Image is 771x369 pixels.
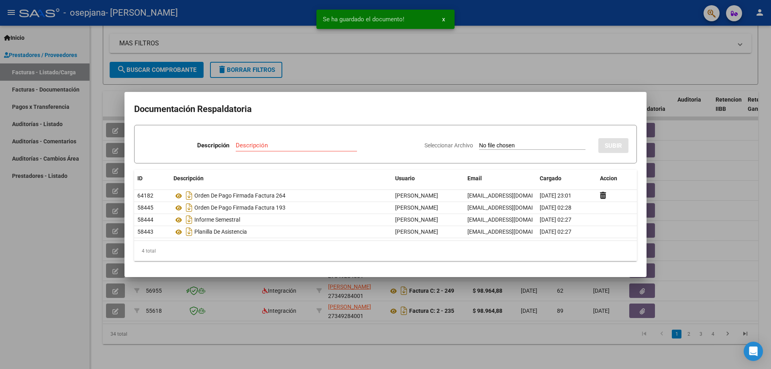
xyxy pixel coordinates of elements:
datatable-header-cell: ID [134,170,170,187]
i: Descargar documento [184,225,194,238]
span: 64182 [137,192,153,199]
button: x [436,12,451,27]
span: [EMAIL_ADDRESS][DOMAIN_NAME] [467,204,557,211]
span: [DATE] 02:27 [540,216,571,223]
i: Descargar documento [184,189,194,202]
span: 58445 [137,204,153,211]
span: Cargado [540,175,561,181]
button: SUBIR [598,138,628,153]
span: Se ha guardado el documento! [323,15,404,23]
datatable-header-cell: Cargado [536,170,597,187]
datatable-header-cell: Email [464,170,536,187]
div: 4 total [134,241,637,261]
div: Planilla De Asistencia [173,225,389,238]
span: Accion [600,175,617,181]
p: Descripción [197,141,229,150]
span: [PERSON_NAME] [395,228,438,235]
span: Email [467,175,482,181]
div: Informe Semestral [173,213,389,226]
span: [EMAIL_ADDRESS][DOMAIN_NAME] [467,216,557,223]
i: Descargar documento [184,201,194,214]
span: Seleccionar Archivo [424,142,473,149]
span: Usuario [395,175,415,181]
datatable-header-cell: Descripción [170,170,392,187]
h2: Documentación Respaldatoria [134,102,637,117]
span: [PERSON_NAME] [395,204,438,211]
span: SUBIR [605,142,622,149]
span: [DATE] 02:28 [540,204,571,211]
datatable-header-cell: Accion [597,170,637,187]
span: 58444 [137,216,153,223]
div: Orden De Pago Firmada Factura 193 [173,201,389,214]
div: Open Intercom Messenger [744,342,763,361]
span: [DATE] 02:27 [540,228,571,235]
span: [DATE] 23:01 [540,192,571,199]
span: ID [137,175,143,181]
span: [EMAIL_ADDRESS][DOMAIN_NAME] [467,228,557,235]
i: Descargar documento [184,213,194,226]
span: Descripción [173,175,204,181]
span: [PERSON_NAME] [395,192,438,199]
datatable-header-cell: Usuario [392,170,464,187]
span: 58443 [137,228,153,235]
span: [PERSON_NAME] [395,216,438,223]
span: [EMAIL_ADDRESS][DOMAIN_NAME] [467,192,557,199]
div: Orden De Pago Firmada Factura 264 [173,189,389,202]
span: x [442,16,445,23]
